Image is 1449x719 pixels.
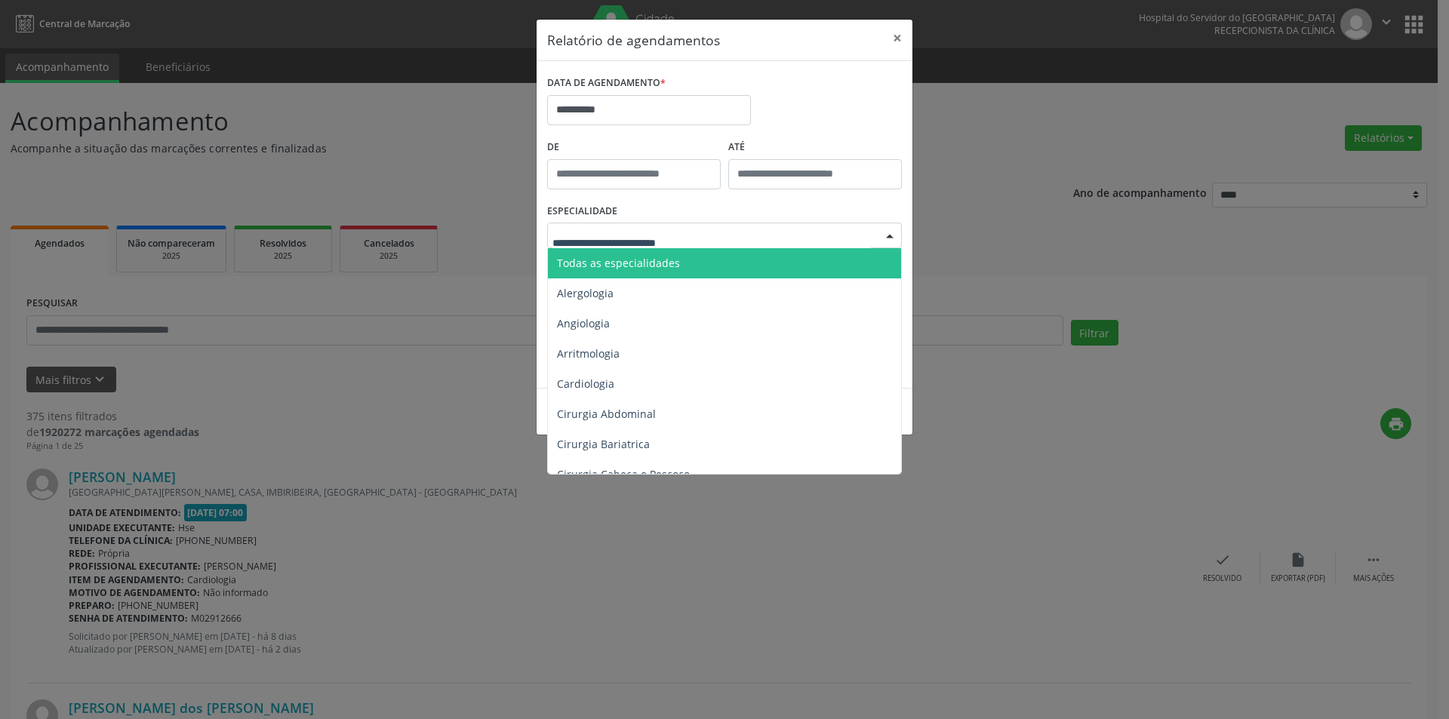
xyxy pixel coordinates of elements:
[547,72,666,95] label: DATA DE AGENDAMENTO
[547,30,720,50] h5: Relatório de agendamentos
[557,437,650,451] span: Cirurgia Bariatrica
[547,136,721,159] label: De
[557,256,680,270] span: Todas as especialidades
[557,407,656,421] span: Cirurgia Abdominal
[557,316,610,330] span: Angiologia
[557,286,614,300] span: Alergologia
[882,20,912,57] button: Close
[557,346,620,361] span: Arritmologia
[557,376,614,391] span: Cardiologia
[557,467,690,481] span: Cirurgia Cabeça e Pescoço
[728,136,902,159] label: ATÉ
[547,200,617,223] label: ESPECIALIDADE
